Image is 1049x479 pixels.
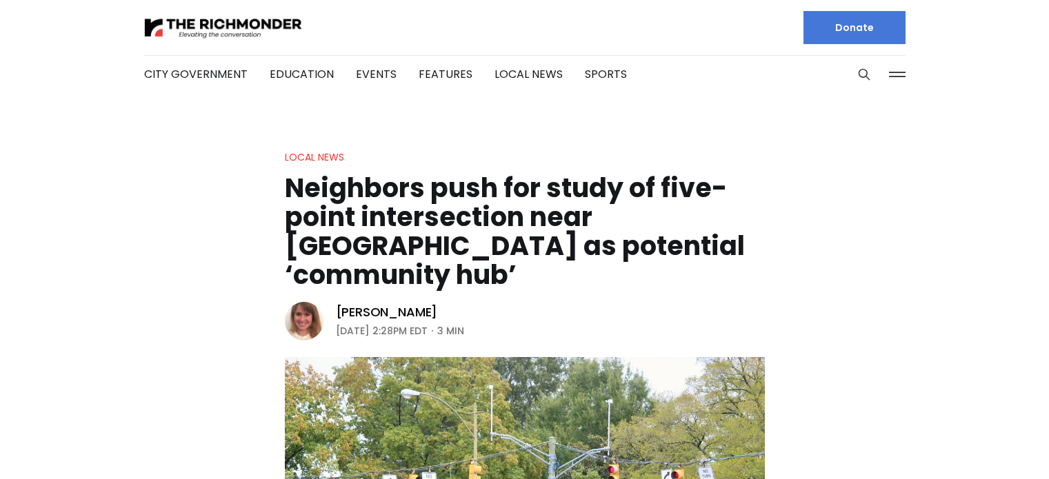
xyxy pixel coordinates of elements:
[144,16,303,40] img: The Richmonder
[356,66,397,82] a: Events
[270,66,334,82] a: Education
[704,411,1049,479] iframe: portal-trigger
[494,66,563,82] a: Local News
[585,66,627,82] a: Sports
[419,66,472,82] a: Features
[336,304,438,320] a: [PERSON_NAME]
[285,174,765,289] h1: Neighbors push for study of five-point intersection near [GEOGRAPHIC_DATA] as potential ‘communit...
[437,323,464,339] span: 3 min
[144,66,248,82] a: City Government
[285,302,323,340] img: Sarah Vogelsong
[803,11,906,44] a: Donate
[285,150,344,164] a: Local News
[336,323,428,339] time: [DATE] 2:28PM EDT
[854,64,875,85] button: Search this site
